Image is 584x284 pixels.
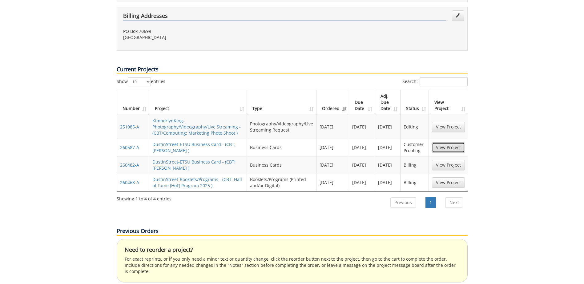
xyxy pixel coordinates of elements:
a: View Project [432,122,465,132]
a: 260468-A [120,179,139,185]
td: [DATE] [375,156,401,174]
td: [DATE] [375,174,401,191]
a: DustinStreet-ETSU Business Card - (CBT: [PERSON_NAME] ) [152,141,236,153]
a: 1 [425,197,436,208]
a: 251085-A [120,124,139,130]
a: Next [445,197,463,208]
th: Status: activate to sort column ascending [401,90,429,115]
a: View Project [432,177,465,188]
td: [DATE] [349,139,375,156]
p: For exact reprints, or if you only need a minor text or quantity change, click the reorder button... [125,256,460,274]
label: Search: [402,77,468,86]
th: Due Date: activate to sort column ascending [349,90,375,115]
select: Showentries [128,77,151,86]
td: Editing [401,115,429,139]
td: [DATE] [349,174,375,191]
label: Show entries [117,77,165,86]
td: [DATE] [375,115,401,139]
td: Customer Proofing [401,139,429,156]
td: Booklets/Programs (Printed and/or Digital) [247,174,316,191]
th: Number: activate to sort column ascending [117,90,149,115]
th: Project: activate to sort column ascending [149,90,247,115]
td: Billing [401,156,429,174]
a: View Project [432,160,465,170]
td: [DATE] [316,156,349,174]
th: Ordered: activate to sort column ascending [316,90,349,115]
div: Showing 1 to 4 of 4 entries [117,193,171,202]
td: Billing [401,174,429,191]
p: [GEOGRAPHIC_DATA] [123,34,288,41]
td: Business Cards [247,139,316,156]
a: 260587-A [120,144,139,150]
h4: Need to reorder a project? [125,247,460,253]
td: Photography/Videography/Live Streaming Request [247,115,316,139]
a: View Project [432,142,465,153]
h4: Billing Addresses [123,13,446,21]
th: Adj. Due Date: activate to sort column ascending [375,90,401,115]
th: Type: activate to sort column ascending [247,90,316,115]
a: Edit Addresses [452,10,464,21]
p: Current Projects [117,65,468,74]
a: DustinStreet-ETSU Business Card - (CBT: [PERSON_NAME] ) [152,159,236,171]
th: View Project: activate to sort column ascending [429,90,468,115]
a: 260482-A [120,162,139,168]
a: KimberlynKing-Photography/Videography/Live Streaming - (CBT/Computing: Marketing Photo Shoot ) [152,118,241,136]
td: [DATE] [316,115,349,139]
a: Previous [390,197,416,208]
p: PO Box 70699 [123,28,288,34]
p: Previous Orders [117,227,468,236]
td: [DATE] [375,139,401,156]
td: [DATE] [349,115,375,139]
td: Business Cards [247,156,316,174]
input: Search: [420,77,468,86]
td: [DATE] [316,174,349,191]
td: [DATE] [316,139,349,156]
a: DustinStreet-Booklets/Programs - (CBT: Hall of Fame (HoF) Program 2025 ) [152,176,242,188]
td: [DATE] [349,156,375,174]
